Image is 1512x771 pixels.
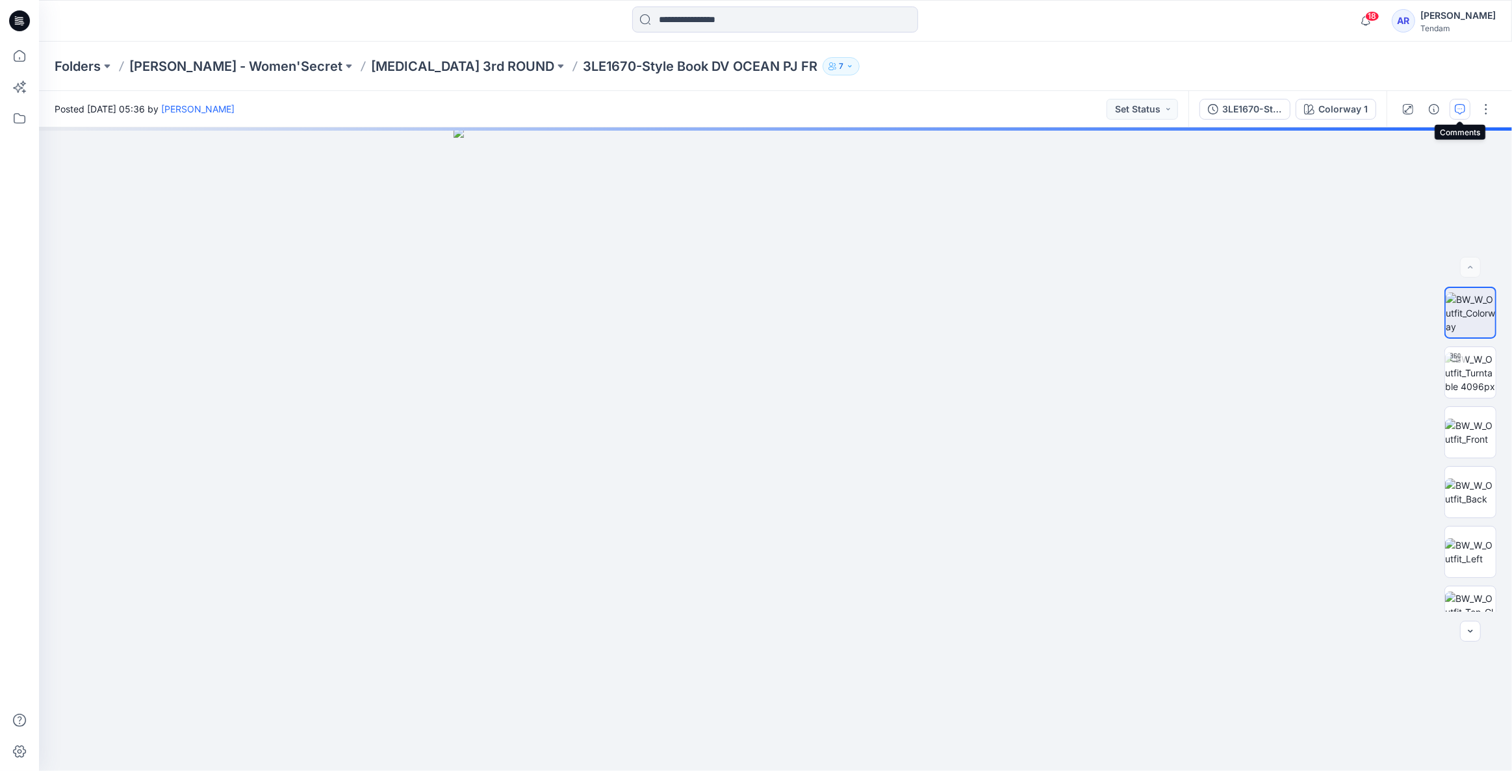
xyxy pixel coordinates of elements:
[1445,419,1496,446] img: BW_W_Outfit_Front
[1199,99,1290,120] button: 3LE1670-Style Book DV OCEAN PJ FR
[823,57,860,75] button: 7
[1420,8,1496,23] div: [PERSON_NAME]
[1446,293,1495,333] img: BW_W_Outfit_Colorway
[371,57,554,75] a: [MEDICAL_DATA] 3rd ROUND
[1445,592,1496,633] img: BW_W_Outfit_Top_CloseUp
[1445,538,1496,566] img: BW_W_Outfit_Left
[454,127,1097,771] img: eyJhbGciOiJIUzI1NiIsImtpZCI6IjAiLCJzbHQiOiJzZXMiLCJ0eXAiOiJKV1QifQ.eyJkYXRhIjp7InR5cGUiOiJzdG9yYW...
[1424,99,1444,120] button: Details
[1365,11,1379,21] span: 18
[129,57,342,75] a: [PERSON_NAME] - Women'Secret
[1445,478,1496,506] img: BW_W_Outfit_Back
[1420,23,1496,33] div: Tendam
[1222,102,1282,116] div: 3LE1670-Style Book DV OCEAN PJ FR
[839,59,843,73] p: 7
[55,57,101,75] a: Folders
[1296,99,1376,120] button: Colorway 1
[1445,352,1496,393] img: BW_W_Outfit_Turntable 4096px
[583,57,817,75] p: 3LE1670-Style Book DV OCEAN PJ FR
[1318,102,1368,116] div: Colorway 1
[55,102,235,116] span: Posted [DATE] 05:36 by
[161,103,235,114] a: [PERSON_NAME]
[1392,9,1415,33] div: AR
